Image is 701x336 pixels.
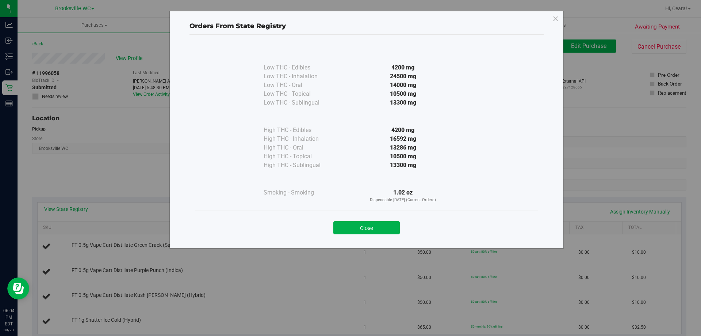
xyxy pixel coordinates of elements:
[337,90,470,98] div: 10500 mg
[337,152,470,161] div: 10500 mg
[264,126,337,135] div: High THC - Edibles
[337,135,470,143] div: 16592 mg
[337,72,470,81] div: 24500 mg
[337,126,470,135] div: 4200 mg
[264,143,337,152] div: High THC - Oral
[264,81,337,90] div: Low THC - Oral
[337,188,470,203] div: 1.02 oz
[337,197,470,203] p: Dispensable [DATE] (Current Orders)
[337,98,470,107] div: 13300 mg
[264,152,337,161] div: High THC - Topical
[264,135,337,143] div: High THC - Inhalation
[337,63,470,72] div: 4200 mg
[337,143,470,152] div: 13286 mg
[337,161,470,170] div: 13300 mg
[264,63,337,72] div: Low THC - Edibles
[264,161,337,170] div: High THC - Sublingual
[337,81,470,90] div: 14000 mg
[264,72,337,81] div: Low THC - Inhalation
[264,90,337,98] div: Low THC - Topical
[264,188,337,197] div: Smoking - Smoking
[7,278,29,299] iframe: Resource center
[189,22,286,30] span: Orders From State Registry
[264,98,337,107] div: Low THC - Sublingual
[333,221,400,234] button: Close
